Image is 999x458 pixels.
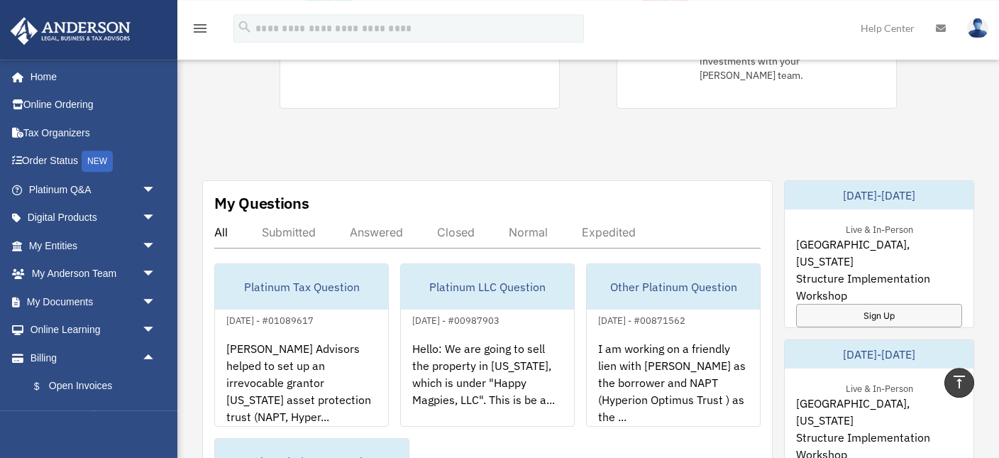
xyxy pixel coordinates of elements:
[262,225,316,239] div: Submitted
[437,225,475,239] div: Closed
[401,264,574,310] div: Platinum LLC Question
[142,231,170,261] span: arrow_drop_down
[10,147,177,176] a: Order StatusNEW
[20,372,177,401] a: $Open Invoices
[20,400,177,429] a: Past Invoices
[192,25,209,37] a: menu
[142,316,170,345] span: arrow_drop_down
[214,192,309,214] div: My Questions
[834,221,925,236] div: Live & In-Person
[82,151,113,172] div: NEW
[214,225,228,239] div: All
[10,260,177,288] a: My Anderson Teamarrow_drop_down
[785,181,973,209] div: [DATE]-[DATE]
[142,175,170,205] span: arrow_drop_down
[142,260,170,289] span: arrow_drop_down
[350,225,403,239] div: Answered
[10,316,177,344] a: Online Learningarrow_drop_down
[401,329,574,440] div: Hello: We are going to sell the property in [US_STATE], which is under "Happy Magpies, LLC". This...
[586,263,761,427] a: Other Platinum Question[DATE] - #00871562I am working on a friendly lien with [PERSON_NAME] as th...
[215,312,325,327] div: [DATE] - #01089617
[587,329,760,440] div: I am working on a friendly lien with [PERSON_NAME] as the borrower and NAPT (Hyperion Optimus Tru...
[42,378,49,396] span: $
[10,344,177,372] a: Billingarrow_drop_up
[834,380,925,395] div: Live & In-Person
[10,231,177,260] a: My Entitiesarrow_drop_down
[214,263,389,427] a: Platinum Tax Question[DATE] - #01089617[PERSON_NAME] Advisors helped to set up an irrevocable gra...
[796,304,962,327] a: Sign Up
[944,368,974,398] a: vertical_align_top
[10,62,170,91] a: Home
[6,17,135,45] img: Anderson Advisors Platinum Portal
[951,374,968,391] i: vertical_align_top
[796,236,962,270] span: [GEOGRAPHIC_DATA], [US_STATE]
[587,312,697,327] div: [DATE] - #00871562
[10,204,177,232] a: Digital Productsarrow_drop_down
[400,263,575,427] a: Platinum LLC Question[DATE] - #00987903Hello: We are going to sell the property in [US_STATE], wh...
[237,19,253,35] i: search
[796,270,962,304] span: Structure Implementation Workshop
[10,288,177,316] a: My Documentsarrow_drop_down
[509,225,548,239] div: Normal
[796,395,962,429] span: [GEOGRAPHIC_DATA], [US_STATE]
[142,288,170,317] span: arrow_drop_down
[215,264,388,310] div: Platinum Tax Question
[587,264,760,310] div: Other Platinum Question
[142,204,170,233] span: arrow_drop_down
[967,18,988,38] img: User Pic
[215,329,388,440] div: [PERSON_NAME] Advisors helped to set up an irrevocable grantor [US_STATE] asset protection trust ...
[10,119,177,147] a: Tax Organizers
[582,225,636,239] div: Expedited
[192,20,209,37] i: menu
[10,175,177,204] a: Platinum Q&Aarrow_drop_down
[142,344,170,373] span: arrow_drop_up
[10,91,177,119] a: Online Ordering
[785,340,973,369] div: [DATE]-[DATE]
[401,312,511,327] div: [DATE] - #00987903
